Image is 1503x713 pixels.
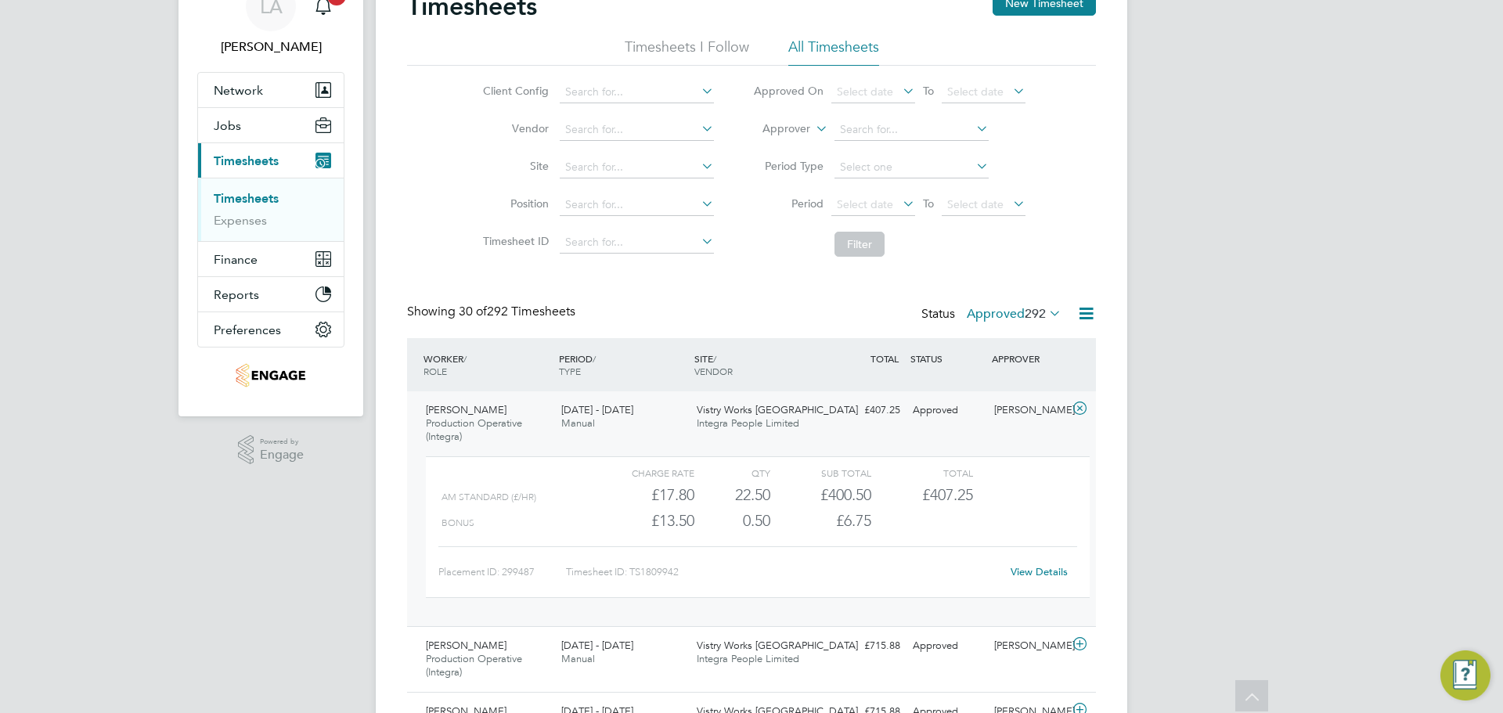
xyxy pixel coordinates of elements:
span: Engage [260,448,304,462]
label: Client Config [478,84,549,98]
a: Expenses [214,213,267,228]
span: AM Standard (£/HR) [442,492,536,502]
div: £715.88 [825,633,906,659]
img: integrapeople-logo-retina.png [236,363,305,388]
button: Jobs [198,108,344,142]
span: [DATE] - [DATE] [561,639,633,652]
a: Go to home page [197,363,344,388]
div: QTY [694,463,770,482]
span: Vistry Works [GEOGRAPHIC_DATA] [697,403,858,416]
button: Timesheets [198,143,344,178]
div: £400.50 [770,482,871,508]
span: / [463,352,467,365]
div: 0.50 [694,508,770,534]
span: Integra People Limited [697,416,799,430]
span: TYPE [559,365,581,377]
div: Showing [407,304,578,320]
span: [PERSON_NAME] [426,639,506,652]
div: Approved [906,633,988,659]
label: Timesheet ID [478,234,549,248]
button: Finance [198,242,344,276]
div: [PERSON_NAME] [988,398,1069,423]
span: / [593,352,596,365]
label: Site [478,159,549,173]
span: Select date [837,197,893,211]
input: Search for... [560,194,714,216]
span: To [918,193,939,214]
a: View Details [1011,565,1068,578]
input: Search for... [560,119,714,141]
div: APPROVER [988,344,1069,373]
span: Jobs [214,118,241,133]
input: Search for... [834,119,989,141]
span: Integra People Limited [697,652,799,665]
span: £407.25 [922,485,973,504]
span: / [713,352,716,365]
span: Vistry Works [GEOGRAPHIC_DATA] [697,639,858,652]
span: 30 of [459,304,487,319]
span: 292 [1025,306,1046,322]
span: Finance [214,252,258,267]
span: [DATE] - [DATE] [561,403,633,416]
span: Preferences [214,322,281,337]
div: Total [871,463,972,482]
div: £407.25 [825,398,906,423]
div: Status [921,304,1065,326]
div: £13.50 [593,508,694,534]
span: To [918,81,939,101]
span: Manual [561,652,595,665]
span: Select date [947,85,1004,99]
span: Powered by [260,435,304,448]
div: £17.80 [593,482,694,508]
button: Preferences [198,312,344,347]
button: Filter [834,232,885,257]
div: STATUS [906,344,988,373]
div: WORKER [420,344,555,385]
span: 292 Timesheets [459,304,575,319]
span: Network [214,83,263,98]
label: Vendor [478,121,549,135]
div: Timesheet ID: TS1809942 [566,560,1000,585]
span: TOTAL [870,352,899,365]
label: Period Type [753,159,824,173]
span: Production Operative (Integra) [426,652,522,679]
button: Network [198,73,344,107]
span: VENDOR [694,365,733,377]
span: [PERSON_NAME] [426,403,506,416]
span: Manual [561,416,595,430]
input: Search for... [560,81,714,103]
input: Select one [834,157,989,178]
div: [PERSON_NAME] [988,633,1069,659]
div: Sub Total [770,463,871,482]
div: SITE [690,344,826,385]
li: All Timesheets [788,38,879,66]
input: Search for... [560,157,714,178]
a: Timesheets [214,191,279,206]
label: Approved On [753,84,824,98]
input: Search for... [560,232,714,254]
a: Powered byEngage [238,435,305,465]
span: Production Operative (Integra) [426,416,522,443]
div: PERIOD [555,344,690,385]
button: Reports [198,277,344,311]
div: £6.75 [770,508,871,534]
span: Select date [837,85,893,99]
label: Period [753,196,824,211]
li: Timesheets I Follow [625,38,749,66]
div: 22.50 [694,482,770,508]
div: Timesheets [198,178,344,241]
div: Charge rate [593,463,694,482]
span: Timesheets [214,153,279,168]
span: Select date [947,197,1004,211]
button: Engage Resource Center [1440,650,1490,700]
label: Position [478,196,549,211]
span: Reports [214,287,259,302]
span: ROLE [424,365,447,377]
span: BONUS [442,517,474,528]
label: Approver [740,121,810,137]
div: Approved [906,398,988,423]
div: Placement ID: 299487 [438,560,566,585]
label: Approved [967,306,1061,322]
span: Lucy Anderton [197,38,344,56]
